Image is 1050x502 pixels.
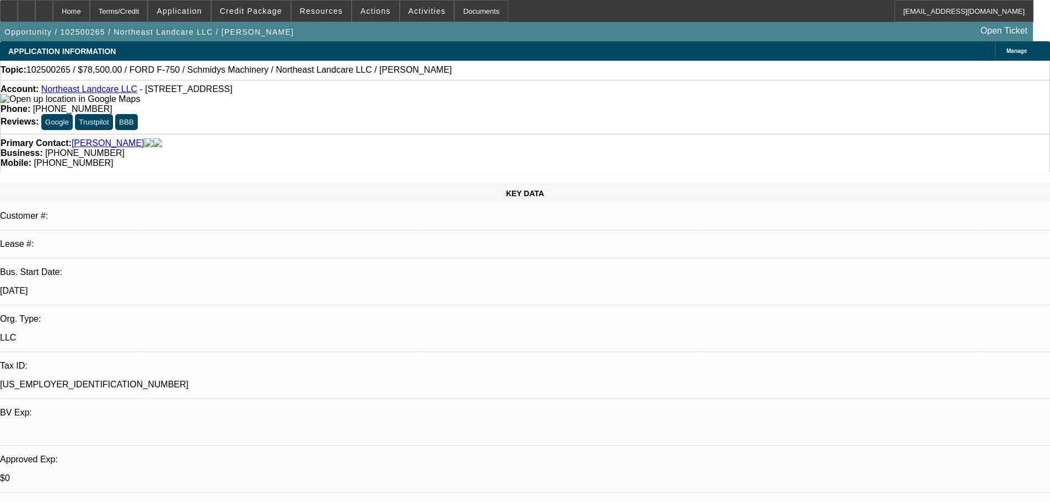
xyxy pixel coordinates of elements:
button: BBB [115,114,138,130]
span: 102500265 / $78,500.00 / FORD F-750 / Schmidys Machinery / Northeast Landcare LLC / [PERSON_NAME] [26,65,452,75]
strong: Business: [1,148,42,158]
img: linkedin-icon.png [153,138,162,148]
span: Application [157,7,202,15]
button: Actions [352,1,399,21]
strong: Topic: [1,65,26,75]
img: Open up location in Google Maps [1,94,140,104]
span: Actions [360,7,391,15]
strong: Account: [1,84,39,94]
strong: Mobile: [1,158,31,168]
strong: Reviews: [1,117,39,126]
strong: Phone: [1,104,30,114]
a: View Google Maps [1,94,140,104]
button: Activities [400,1,454,21]
button: Application [148,1,210,21]
span: Resources [300,7,343,15]
a: [PERSON_NAME] [72,138,144,148]
a: Northeast Landcare LLC [41,84,137,94]
span: Activities [408,7,446,15]
span: Manage [1006,48,1027,54]
span: APPLICATION INFORMATION [8,47,116,56]
button: Trustpilot [75,114,112,130]
strong: Primary Contact: [1,138,72,148]
img: facebook-icon.png [144,138,153,148]
span: Credit Package [220,7,282,15]
button: Resources [292,1,351,21]
span: [PHONE_NUMBER] [34,158,113,168]
span: Opportunity / 102500265 / Northeast Landcare LLC / [PERSON_NAME] [4,28,294,36]
button: Credit Package [212,1,290,21]
button: Google [41,114,73,130]
span: - [STREET_ADDRESS] [140,84,233,94]
span: [PHONE_NUMBER] [45,148,125,158]
span: [PHONE_NUMBER] [33,104,112,114]
a: Open Ticket [976,21,1032,40]
span: KEY DATA [506,189,544,198]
